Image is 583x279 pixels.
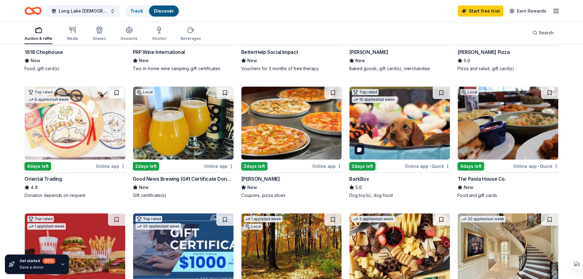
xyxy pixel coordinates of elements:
div: Online app [96,162,125,170]
button: Meals [67,24,78,44]
div: Food and gift cards [458,192,559,198]
div: Coupons, pizza slices [241,192,342,198]
div: Baked goods, gift card(s), merchandise [349,66,450,72]
img: Image for Good News Brewing (Gift Certificate Donation) [133,87,234,160]
span: • [429,164,431,169]
a: Image for BarkBoxTop rated10 applieslast week2days leftOnline app•QuickBarkBox5.0Dog toy(s), dog ... [349,86,450,198]
a: Earn Rewards [506,6,550,17]
button: TrackDiscover [125,5,179,17]
div: 10 applies last week [352,96,396,103]
img: Image for The Pasta House Co. [458,87,558,160]
button: Auction & raffle [24,24,52,44]
div: Local [136,89,154,95]
div: 20 applies last week [136,223,181,230]
div: Local [460,89,479,95]
div: BarkBox [349,175,369,183]
div: 5 applies last week [352,216,395,222]
div: Get started [20,258,55,264]
span: Long Lake [DEMOGRAPHIC_DATA] Auxiliary Quarter Auction [59,7,108,15]
button: Desserts [121,24,137,44]
div: 2 days left [241,162,267,171]
span: 4.8 [31,184,38,191]
div: Donation depends on request [24,192,125,198]
div: PRP Wine International [133,48,185,56]
div: [PERSON_NAME] Pizza [458,48,510,56]
span: 5.0 [355,184,362,191]
button: Snacks [93,24,106,44]
div: 1 apply last week [27,223,66,230]
span: New [247,57,257,64]
div: Pizza and salad, gift card(s) [458,66,559,72]
div: Top rated [27,216,54,222]
div: Food, gift card(s) [24,66,125,72]
div: Top rated [136,216,162,222]
img: Image for Mazzio's [241,87,342,160]
div: 2 days left [349,162,376,171]
button: Alcohol [152,24,166,44]
div: Auction & raffle [24,36,52,41]
div: Desserts [121,36,137,41]
img: Image for Oriental Trading [25,87,125,160]
a: Track [130,8,143,13]
span: New [139,184,149,191]
div: Two in-home wine sampling gift certificates [133,66,234,72]
div: Alcohol [152,36,166,41]
div: Gift certificate(s) [133,192,234,198]
div: Oriental Trading [24,175,62,183]
a: Image for Good News Brewing (Gift Certificate Donation)Local2days leftOnline appGood News Brewing... [133,86,234,198]
span: 5.0 [464,57,470,64]
div: [PERSON_NAME] [349,48,388,56]
div: 20 applies last week [460,216,506,222]
div: [PERSON_NAME] [241,175,280,183]
a: Start free trial [458,6,503,17]
div: Beverages [181,36,201,41]
div: Online app [312,162,342,170]
div: Good News Brewing (Gift Certificate Donation) [133,175,234,183]
img: Image for BarkBox [349,87,450,160]
div: 4 days left [458,162,484,171]
div: Online app Quick [513,162,559,170]
div: Online app [204,162,234,170]
a: Image for The Pasta House Co.Local4days leftOnline app•QuickThe Pasta House Co.NewFood and gift c... [458,86,559,198]
button: Search [528,27,559,39]
div: Online app Quick [405,162,450,170]
div: 8 applies last week [27,96,70,103]
span: New [31,57,40,64]
span: New [464,184,473,191]
div: 1818 Chophouse [24,48,63,56]
span: • [538,164,539,169]
div: 1 apply last week [244,216,282,222]
div: Vouchers for 3 months of free therapy [241,66,342,72]
a: Discover [154,8,174,13]
span: New [139,57,149,64]
div: Top rated [352,89,379,95]
button: Beverages [181,24,201,44]
div: 4 days left [24,162,51,171]
span: New [247,184,257,191]
div: Save a donor [20,265,55,270]
a: Home [24,4,42,18]
span: Search [539,29,554,36]
div: 20 % [43,258,55,264]
div: Meals [67,36,78,41]
a: Image for Oriental TradingTop rated8 applieslast week4days leftOnline appOriental Trading4.8Donat... [24,86,125,198]
a: Image for Mazzio's2days leftOnline app[PERSON_NAME]NewCoupons, pizza slices [241,86,342,198]
div: Dog toy(s), dog food [349,192,450,198]
button: Long Lake [DEMOGRAPHIC_DATA] Auxiliary Quarter Auction [47,5,120,17]
div: Local [244,224,262,230]
div: BetterHelp Social Impact [241,48,298,56]
div: The Pasta House Co. [458,175,506,183]
div: 2 days left [133,162,159,171]
span: New [355,57,365,64]
div: Snacks [93,36,106,41]
div: Top rated [27,89,54,95]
